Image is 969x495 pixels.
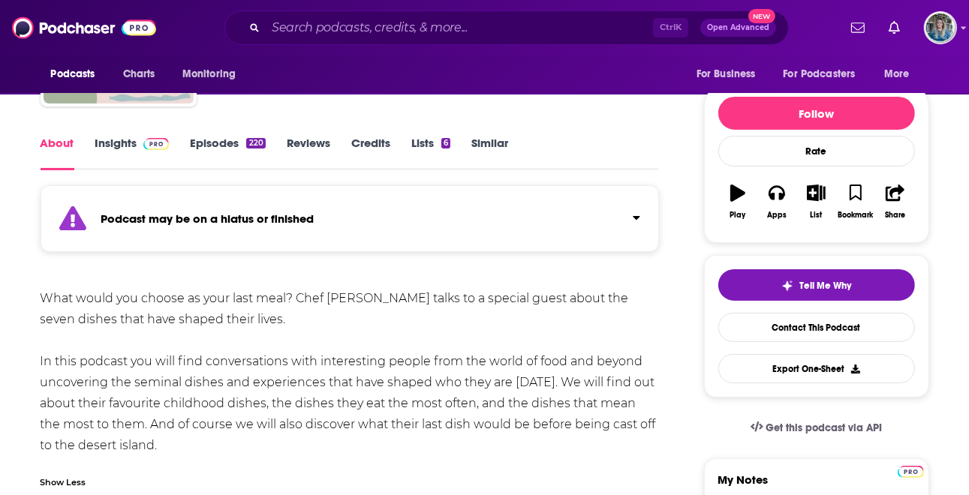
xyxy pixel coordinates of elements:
button: open menu [774,60,877,88]
div: List [811,211,823,220]
button: List [796,175,835,229]
button: Open AdvancedNew [700,19,776,37]
a: Lists6 [411,136,450,170]
div: 220 [246,138,265,148]
a: Charts [113,60,164,88]
a: Show notifications dropdown [883,15,906,40]
a: About [41,136,74,170]
span: Get this podcast via API [766,421,882,434]
span: Tell Me Why [799,280,851,292]
button: Play [718,175,757,229]
a: Similar [471,136,508,170]
span: Open Advanced [707,24,769,31]
span: For Podcasters [784,64,856,85]
button: tell me why sparkleTell Me Why [718,269,915,301]
a: Pro website [898,463,924,478]
span: Ctrl K [653,18,688,37]
span: Charts [123,64,155,85]
span: For Business [697,64,756,85]
div: Search podcasts, credits, & more... [224,10,789,45]
a: Contact This Podcast [718,313,915,342]
img: User Profile [924,11,957,44]
button: Apps [757,175,796,229]
a: Get this podcast via API [739,409,895,446]
button: open menu [874,60,928,88]
img: Podchaser Pro [898,466,924,478]
div: Bookmark [838,211,873,220]
img: Podchaser - Follow, Share and Rate Podcasts [12,13,156,42]
button: open menu [172,60,255,88]
a: Reviews [287,136,330,170]
div: Share [885,211,905,220]
a: InsightsPodchaser Pro [95,136,170,170]
img: Podchaser Pro [143,138,170,150]
button: open menu [41,60,115,88]
span: More [884,64,910,85]
div: Rate [718,136,915,166]
div: 6 [441,138,450,148]
span: Monitoring [182,64,236,85]
button: Follow [718,97,915,130]
a: Episodes220 [190,136,265,170]
div: Apps [767,211,787,220]
button: Export One-Sheet [718,354,915,383]
button: open menu [686,60,775,88]
img: tell me why sparkle [781,280,793,292]
div: Play [730,211,745,220]
button: Share [875,175,914,229]
strong: Podcast may be on a hiatus or finished [101,211,314,226]
button: Bookmark [836,175,875,229]
a: Credits [351,136,390,170]
section: Click to expand status details [41,194,660,252]
a: Show notifications dropdown [845,15,871,40]
span: Logged in as EllaDavidson [924,11,957,44]
button: Show profile menu [924,11,957,44]
input: Search podcasts, credits, & more... [266,16,653,40]
span: Podcasts [51,64,95,85]
span: New [748,9,775,23]
div: What would you choose as your last meal? Chef [PERSON_NAME] talks to a special guest about the se... [41,288,660,456]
